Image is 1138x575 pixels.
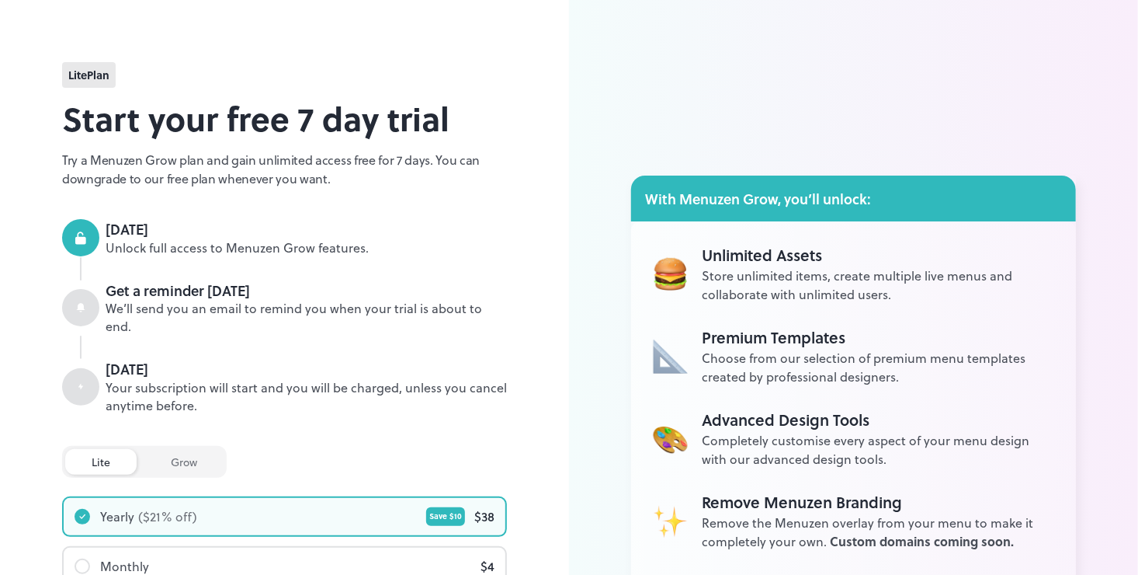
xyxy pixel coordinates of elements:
[830,532,1014,550] span: Custom domains coming soon.
[106,281,507,301] div: Get a reminder [DATE]
[631,176,1076,221] div: With Menuzen Grow, you’ll unlock:
[62,151,507,188] p: Try a Menuzen Grow plan and gain unlimited access free for 7 days. You can downgrade to our free ...
[106,359,507,379] div: [DATE]
[702,349,1054,386] div: Choose from our selection of premium menu templates created by professional designers.
[65,449,137,475] div: lite
[106,239,507,257] div: Unlock full access to Menuzen Grow features.
[68,67,109,83] span: lite Plan
[62,94,507,143] h2: Start your free 7 day trial
[702,408,1054,431] div: Advanced Design Tools
[702,243,1054,267] div: Unlimited Assets
[106,379,507,415] div: Your subscription will start and you will be charged, unless you cancel anytime before.
[106,219,507,239] div: [DATE]
[653,421,688,456] img: Unlimited Assets
[702,326,1054,349] div: Premium Templates
[653,339,688,374] img: Unlimited Assets
[138,507,197,526] div: ($ 21 % off)
[702,431,1054,469] div: Completely customise every aspect of your menu design with our advanced design tools.
[100,507,134,526] div: Yearly
[474,507,494,526] div: $ 38
[702,490,1054,514] div: Remove Menuzen Branding
[653,256,688,291] img: Unlimited Assets
[144,449,224,475] div: grow
[426,507,465,526] div: Save $ 10
[702,514,1054,551] div: Remove the Menuzen overlay from your menu to make it completely your own.
[106,300,507,336] div: We’ll send you an email to remind you when your trial is about to end.
[702,267,1054,304] div: Store unlimited items, create multiple live menus and collaborate with unlimited users.
[653,504,688,538] img: Unlimited Assets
